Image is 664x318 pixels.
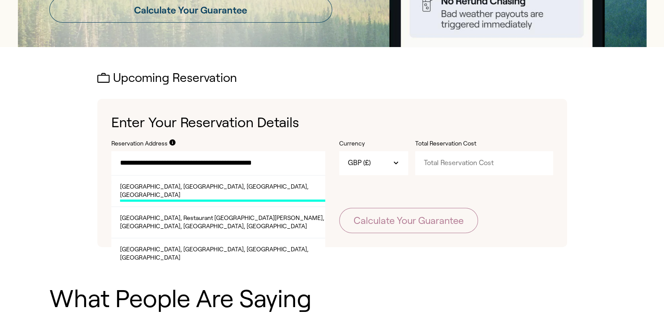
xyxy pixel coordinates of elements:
span: [GEOGRAPHIC_DATA], [GEOGRAPHIC_DATA], [GEOGRAPHIC_DATA], [GEOGRAPHIC_DATA] [120,245,325,264]
h2: Upcoming Reservation [97,71,567,85]
span: GBP (£) [348,158,371,168]
label: Total Reservation Cost [415,139,502,148]
h1: What People Are Saying [49,285,615,312]
span: [GEOGRAPHIC_DATA], [GEOGRAPHIC_DATA], [GEOGRAPHIC_DATA], [GEOGRAPHIC_DATA] [120,183,325,202]
label: Currency [339,139,408,148]
h1: Enter Your Reservation Details [111,113,553,132]
button: Calculate Your Guarantee [339,208,478,233]
span: [GEOGRAPHIC_DATA], Restaurant [GEOGRAPHIC_DATA][PERSON_NAME], [GEOGRAPHIC_DATA], [GEOGRAPHIC_DATA... [120,214,325,233]
label: Reservation Address [111,139,168,148]
input: Total Reservation Cost [415,151,553,175]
